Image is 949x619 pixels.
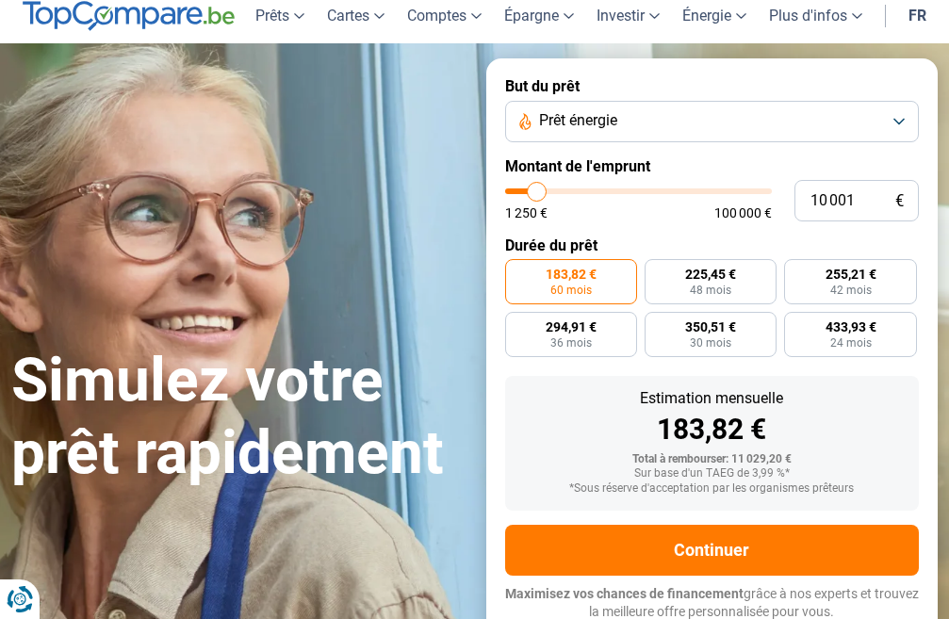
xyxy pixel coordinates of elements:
[520,391,905,406] div: Estimation mensuelle
[11,345,464,490] h1: Simulez votre prêt rapidement
[546,320,597,334] span: 294,91 €
[550,285,592,296] span: 60 mois
[685,268,736,281] span: 225,45 €
[505,525,920,576] button: Continuer
[505,157,920,175] label: Montant de l'emprunt
[830,337,872,349] span: 24 mois
[826,268,876,281] span: 255,21 €
[505,586,744,601] span: Maximisez vos chances de financement
[23,1,235,31] img: TopCompare
[505,206,548,220] span: 1 250 €
[520,453,905,466] div: Total à rembourser: 11 029,20 €
[520,482,905,496] div: *Sous réserve d'acceptation par les organismes prêteurs
[505,101,920,142] button: Prêt énergie
[520,415,905,444] div: 183,82 €
[895,193,904,209] span: €
[685,320,736,334] span: 350,51 €
[505,236,920,254] label: Durée du prêt
[690,285,731,296] span: 48 mois
[539,110,617,131] span: Prêt énergie
[505,77,920,95] label: But du prêt
[546,268,597,281] span: 183,82 €
[690,337,731,349] span: 30 mois
[520,467,905,481] div: Sur base d'un TAEG de 3,99 %*
[826,320,876,334] span: 433,93 €
[550,337,592,349] span: 36 mois
[714,206,772,220] span: 100 000 €
[830,285,872,296] span: 42 mois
